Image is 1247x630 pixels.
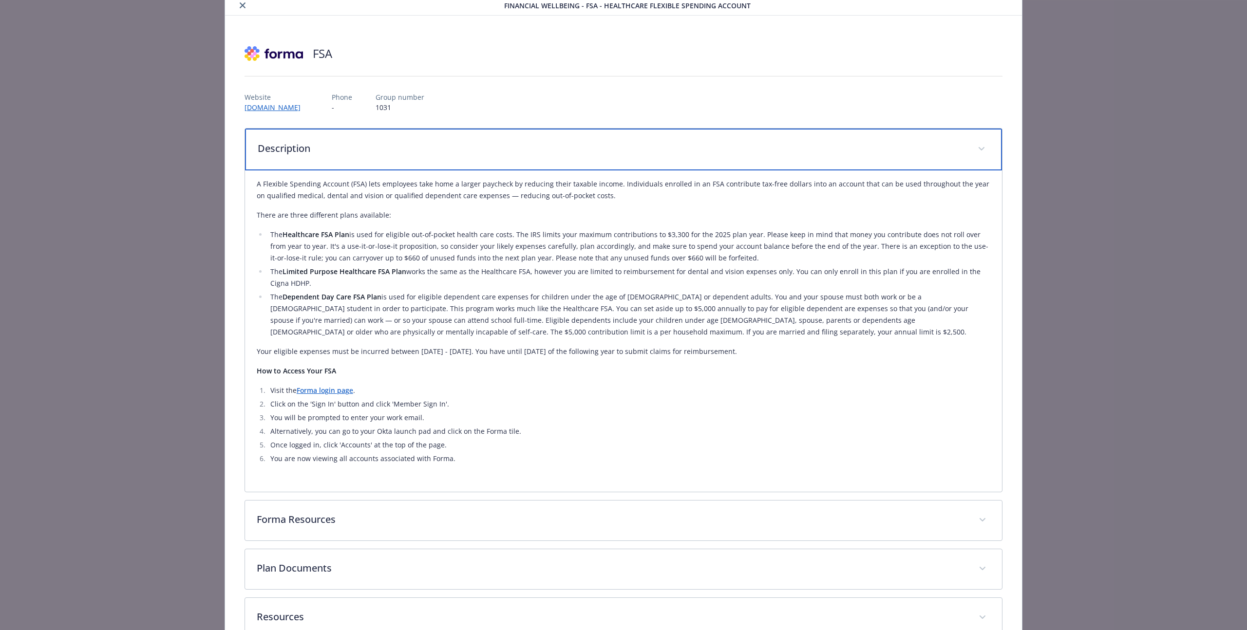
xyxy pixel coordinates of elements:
a: [DOMAIN_NAME] [245,103,308,112]
span: Financial Wellbeing - FSA - Healthcare Flexible Spending Account [504,0,751,11]
strong: Dependent Day Care FSA Plan [283,292,381,301]
strong: How to Access Your FSA [257,366,336,375]
div: Description [245,129,1002,170]
h2: FSA [313,45,332,62]
li: The is used for eligible dependent care expenses for children under the age of [DEMOGRAPHIC_DATA]... [267,291,990,338]
p: Description [258,141,966,156]
p: Phone [332,92,352,102]
strong: Healthcare FSA Plan [283,230,349,239]
a: Forma login page [297,386,353,395]
li: Click on the 'Sign In' button and click 'Member Sign In'. [267,398,990,410]
div: Forma Resources [245,500,1002,540]
strong: Limited Purpose Healthcare FSA Plan [283,267,406,276]
li: Visit the . [267,385,990,396]
li: You will be prompted to enter your work email. [267,412,990,424]
p: A Flexible Spending Account (FSA) lets employees take home a larger paycheck by reducing their ta... [257,178,990,202]
p: Group number [376,92,424,102]
p: Website [245,92,308,102]
li: You are now viewing all accounts associated with Forma. [267,453,990,464]
p: There are three different plans available: [257,209,990,221]
img: Forma, Inc. [245,39,303,68]
p: Plan Documents [257,561,967,575]
p: 1031 [376,102,424,112]
p: Your eligible expenses must be incurred between [DATE] - [DATE]. You have until [DATE] of the fol... [257,346,990,357]
li: The works the same as the Healthcare FSA, however you are limited to reimbursement for dental and... [267,266,990,289]
p: Forma Resources [257,512,967,527]
p: - [332,102,352,112]
li: The is used for eligible out-of-pocket health care costs. The IRS limits your maximum contributio... [267,229,990,264]
p: Resources [257,610,967,624]
li: Once logged in, click 'Accounts' at the top of the page. [267,439,990,451]
div: Description [245,170,1002,492]
div: Plan Documents [245,549,1002,589]
li: Alternatively, you can go to your Okta launch pad and click on the Forma tile. [267,426,990,437]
